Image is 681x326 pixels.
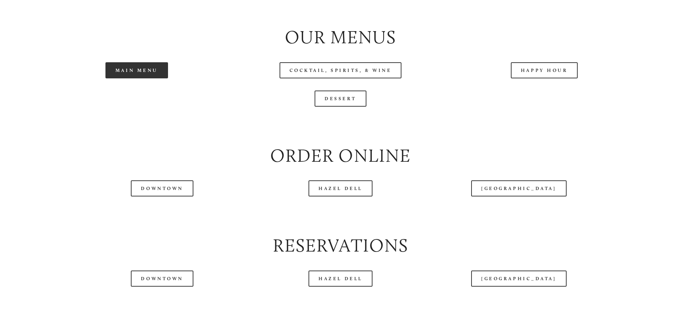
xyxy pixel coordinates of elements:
[41,143,640,169] h2: Order Online
[471,271,566,287] a: [GEOGRAPHIC_DATA]
[41,233,640,258] h2: Reservations
[315,91,366,107] a: Dessert
[105,62,168,78] a: Main Menu
[511,62,578,78] a: Happy Hour
[309,180,372,196] a: Hazel Dell
[131,271,193,287] a: Downtown
[309,271,372,287] a: Hazel Dell
[280,62,402,78] a: Cocktail, Spirits, & Wine
[471,180,566,196] a: [GEOGRAPHIC_DATA]
[131,180,193,196] a: Downtown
